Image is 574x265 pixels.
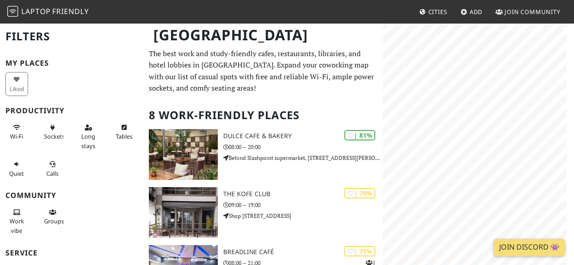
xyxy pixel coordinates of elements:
span: Friendly [52,6,88,16]
h3: The Kofe Club [223,190,383,198]
a: Cities [416,4,451,20]
a: Join Community [492,4,564,20]
p: The best work and study-friendly cafes, restaurants, libraries, and hotel lobbies in [GEOGRAPHIC_... [149,48,377,94]
h2: Filters [5,23,138,50]
span: Laptop [21,6,51,16]
h3: Service [5,249,138,257]
h3: Community [5,191,138,200]
img: The Kofe Club [149,187,218,238]
a: Add [457,4,486,20]
button: Tables [113,120,136,144]
button: Sockets [41,120,64,144]
div: | 81% [344,130,375,140]
div: | 75% [344,246,375,256]
span: Power sockets [44,132,65,140]
a: The Kofe Club | 79% The Kofe Club 09:00 – 19:00 Shop [STREET_ADDRESS] [143,187,383,238]
span: Quiet [9,169,24,178]
p: 08:00 – 20:00 [223,143,383,151]
img: LaptopFriendly [7,6,18,17]
p: Behind Slashpoint supermarket, [STREET_ADDRESS][PERSON_NAME] [223,154,383,162]
h3: My Places [5,59,138,67]
span: Video/audio calls [46,169,59,178]
button: Wi-Fi [5,120,28,144]
a: Join Discord 👾 [494,239,565,256]
h3: Productivity [5,106,138,115]
h3: Breadline Café [223,248,383,256]
p: Shop [STREET_ADDRESS] [223,212,383,220]
a: Dulce Cafe & Bakery | 81% Dulce Cafe & Bakery 08:00 – 20:00 Behind Slashpoint supermarket, [STREE... [143,129,383,180]
button: Quiet [5,157,28,181]
p: 09:00 – 19:00 [223,201,383,209]
span: Group tables [44,217,64,225]
span: Stable Wi-Fi [10,132,23,140]
button: Groups [41,205,64,229]
a: LaptopFriendly LaptopFriendly [7,4,89,20]
h3: Dulce Cafe & Bakery [223,132,383,140]
button: Calls [41,157,64,181]
button: Work vibe [5,205,28,238]
h2: 8 Work-Friendly Places [149,101,377,129]
span: Work-friendly tables [116,132,132,140]
h1: [GEOGRAPHIC_DATA] [146,23,381,48]
span: Add [470,8,483,16]
img: Dulce Cafe & Bakery [149,129,218,180]
span: Join Community [505,8,560,16]
span: Cities [428,8,447,16]
button: Long stays [77,120,100,153]
div: | 79% [344,188,375,198]
span: People working [10,217,24,234]
span: Long stays [81,132,95,149]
